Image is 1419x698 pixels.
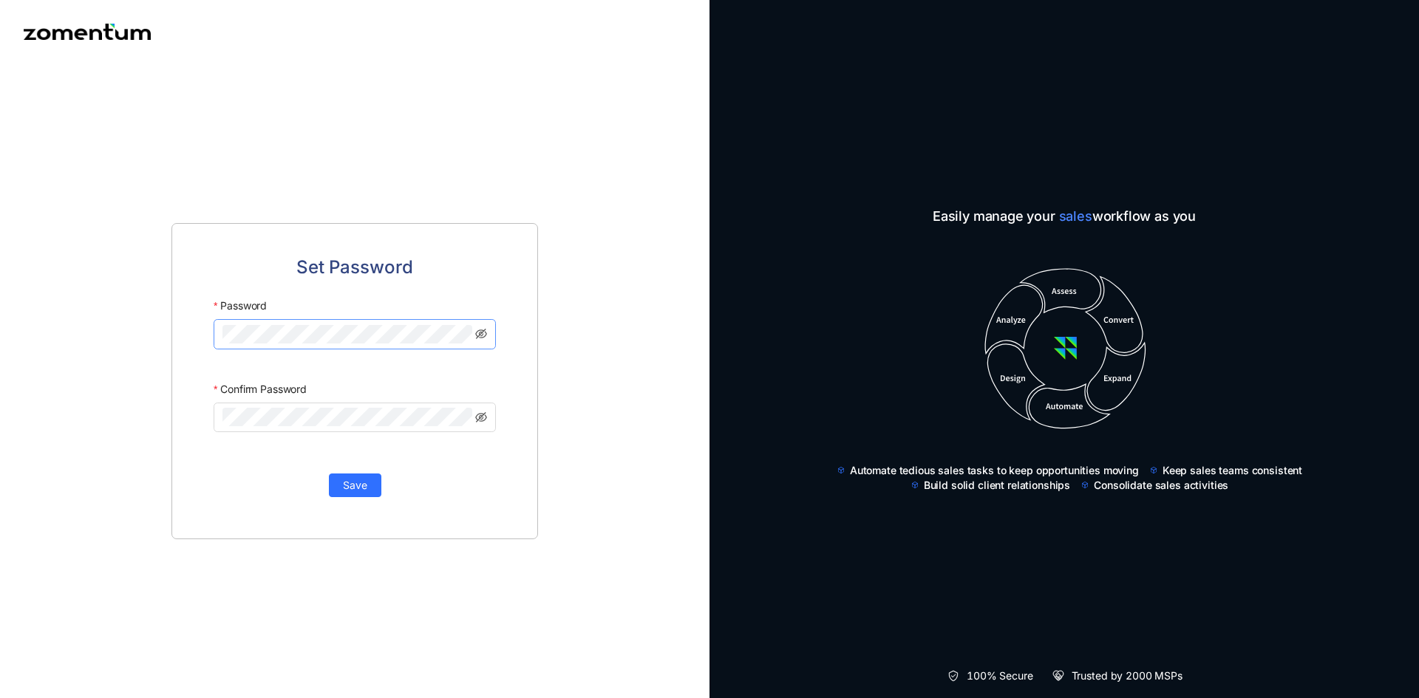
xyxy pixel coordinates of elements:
[329,473,381,497] button: Save
[1059,208,1092,224] span: sales
[343,477,367,493] span: Save
[1094,478,1228,493] span: Consolidate sales activities
[24,24,151,40] img: Zomentum logo
[296,253,413,281] span: Set Password
[825,206,1304,227] span: Easily manage your workflow as you
[1072,668,1182,683] span: Trusted by 2000 MSPs
[222,408,472,426] input: Confirm Password
[475,411,487,423] span: eye-invisible
[475,328,487,340] span: eye-invisible
[924,478,1071,493] span: Build solid client relationships
[214,376,307,403] label: Confirm Password
[967,668,1032,683] span: 100% Secure
[1163,463,1302,478] span: Keep sales teams consistent
[850,463,1139,478] span: Automate tedious sales tasks to keep opportunities moving
[222,325,472,343] input: Password
[214,292,267,319] label: Password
